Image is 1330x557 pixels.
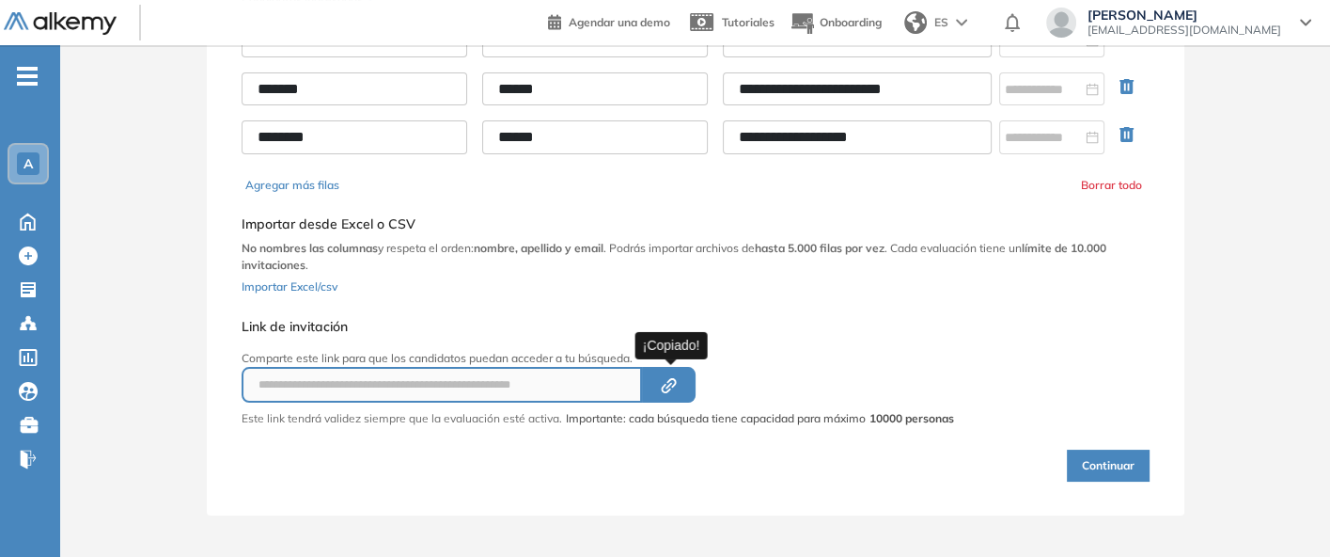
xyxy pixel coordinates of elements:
b: nombre, apellido y email [474,241,603,255]
span: Onboarding [820,15,882,29]
span: Importar Excel/csv [242,279,337,294]
i: - [17,74,38,78]
h5: Link de invitación [242,319,954,335]
span: Tutoriales [722,15,775,29]
span: ES [934,14,948,31]
button: Borrar todo [1081,177,1142,194]
button: Continuar [1067,450,1150,482]
img: arrow [956,19,967,26]
div: ¡Copiado! [635,331,708,358]
span: A [23,156,33,171]
a: Agendar una demo [548,9,670,32]
img: world [904,11,927,34]
span: [PERSON_NAME] [1087,8,1281,23]
button: Onboarding [790,3,882,43]
span: Importante: cada búsqueda tiene capacidad para máximo [566,410,954,427]
img: Logo [4,12,117,36]
span: [EMAIL_ADDRESS][DOMAIN_NAME] [1087,23,1281,38]
button: Importar Excel/csv [242,274,337,296]
b: hasta 5.000 filas por vez [755,241,884,255]
strong: 10000 personas [869,411,954,425]
span: Agendar una demo [569,15,670,29]
button: Agregar más filas [245,177,339,194]
p: Este link tendrá validez siempre que la evaluación esté activa. [242,410,562,427]
b: No nombres las columnas [242,241,378,255]
p: y respeta el orden: . Podrás importar archivos de . Cada evaluación tiene un . [242,240,1150,274]
p: Comparte este link para que los candidatos puedan acceder a tu búsqueda. [242,350,954,367]
h5: Importar desde Excel o CSV [242,216,1150,232]
b: límite de 10.000 invitaciones [242,241,1106,272]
